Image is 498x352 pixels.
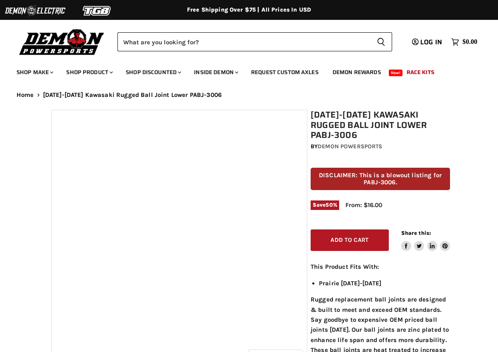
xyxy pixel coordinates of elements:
[66,3,128,19] img: TGB Logo 2
[4,3,66,19] img: Demon Electric Logo 2
[311,200,339,210] span: Save %
[408,39,447,46] a: Log in
[311,110,450,140] h1: [DATE]-[DATE] Kawasaki Rugged Ball Joint Lower PABJ-3006
[370,32,392,51] button: Search
[389,70,403,76] span: New!
[401,229,450,251] aside: Share this:
[330,236,369,244] span: Add to cart
[311,168,450,190] p: DISCLAIMER: This is a blowout listing for PABJ-3006.
[311,142,450,151] div: by
[245,64,325,81] a: Request Custom Axles
[43,92,222,99] span: [DATE]-[DATE] Kawasaki Rugged Ball Joint Lower PABJ-3006
[462,38,477,46] span: $0.00
[17,27,107,56] img: Demon Powersports
[10,64,58,81] a: Shop Make
[188,64,243,81] a: Inside Demon
[420,37,442,47] span: Log in
[345,201,382,209] span: From: $16.00
[326,64,387,81] a: Demon Rewards
[120,64,186,81] a: Shop Discounted
[117,32,370,51] input: Search
[319,278,450,288] li: Prairie [DATE]-[DATE]
[10,60,475,81] ul: Main menu
[400,64,441,81] a: Race Kits
[311,262,450,272] p: This Product Fits With:
[318,143,382,150] a: Demon Powersports
[17,92,34,99] a: Home
[326,202,333,208] span: 50
[60,64,118,81] a: Shop Product
[117,32,392,51] form: Product
[447,36,481,48] a: $0.00
[311,229,389,251] button: Add to cart
[401,230,431,236] span: Share this:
